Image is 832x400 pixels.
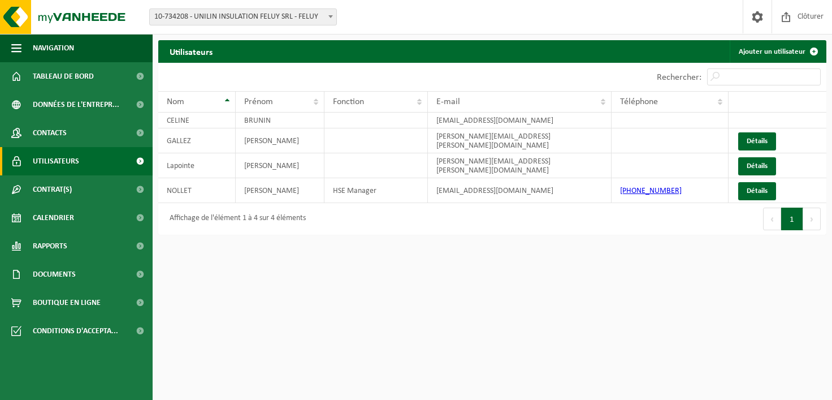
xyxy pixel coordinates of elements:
span: Tableau de bord [33,62,94,91]
button: Previous [763,208,781,230]
td: [PERSON_NAME][EMAIL_ADDRESS][PERSON_NAME][DOMAIN_NAME] [428,128,612,153]
span: Documents [33,260,76,289]
a: [PHONE_NUMBER] [620,187,682,195]
span: Boutique en ligne [33,289,101,317]
span: Prénom [244,97,273,106]
td: [PERSON_NAME] [236,128,324,153]
a: Détails [738,182,776,200]
td: CELINE [158,113,236,128]
span: Conditions d'accepta... [33,317,118,345]
span: E-mail [436,97,460,106]
span: Contacts [33,119,67,147]
h2: Utilisateurs [158,40,224,62]
td: [PERSON_NAME] [236,178,324,203]
button: 1 [781,208,803,230]
td: GALLEZ [158,128,236,153]
div: Affichage de l'élément 1 à 4 sur 4 éléments [164,209,306,229]
td: Lapointe [158,153,236,178]
span: Navigation [33,34,74,62]
span: Rapports [33,232,67,260]
td: [PERSON_NAME] [236,153,324,178]
a: Détails [738,132,776,150]
td: HSE Manager [324,178,428,203]
span: Données de l'entrepr... [33,91,119,119]
button: Next [803,208,821,230]
a: Ajouter un utilisateur [730,40,825,63]
td: [PERSON_NAME][EMAIL_ADDRESS][PERSON_NAME][DOMAIN_NAME] [428,153,612,178]
span: Fonction [333,97,364,106]
span: Calendrier [33,204,74,232]
td: NOLLET [158,178,236,203]
td: [EMAIL_ADDRESS][DOMAIN_NAME] [428,178,612,203]
span: 10-734208 - UNILIN INSULATION FELUY SRL - FELUY [150,9,336,25]
td: [EMAIL_ADDRESS][DOMAIN_NAME] [428,113,612,128]
td: BRUNIN [236,113,324,128]
span: Contrat(s) [33,175,72,204]
span: Téléphone [620,97,658,106]
span: 10-734208 - UNILIN INSULATION FELUY SRL - FELUY [149,8,337,25]
span: Nom [167,97,184,106]
a: Détails [738,157,776,175]
span: Utilisateurs [33,147,79,175]
label: Rechercher: [657,73,701,82]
